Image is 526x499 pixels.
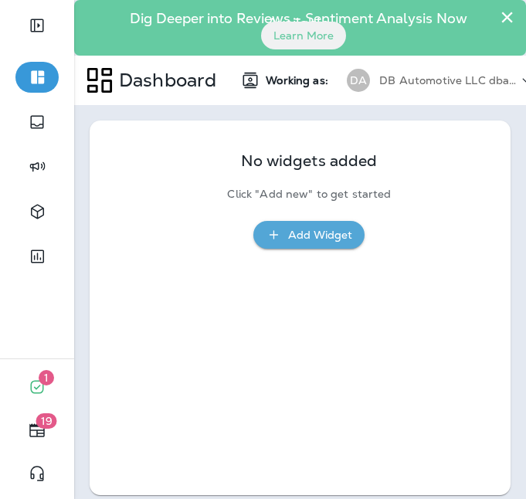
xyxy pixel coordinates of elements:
[261,22,346,49] button: Learn More
[15,10,59,41] button: Expand Sidebar
[266,74,331,87] span: Working as:
[15,415,59,446] button: 19
[107,16,490,25] p: Dig Deeper into Reviews - Sentiment Analysis Now Available
[15,372,59,402] button: 1
[379,74,518,87] p: DB Automotive LLC dba Grease Monkey
[227,188,391,201] p: Click "Add new" to get started
[39,370,54,385] span: 1
[253,221,365,249] button: Add Widget
[347,69,370,92] div: DA
[241,154,377,168] p: No widgets added
[500,5,514,29] button: Close
[113,69,216,92] p: Dashboard
[36,413,57,429] span: 19
[288,226,352,245] div: Add Widget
